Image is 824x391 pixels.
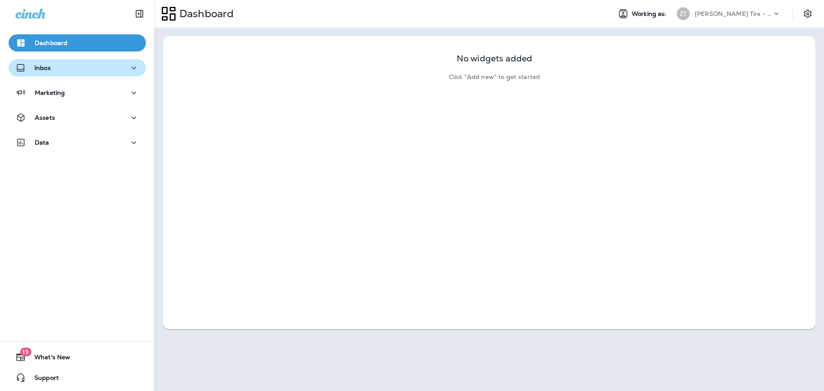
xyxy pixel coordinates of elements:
[35,114,55,121] p: Assets
[20,348,31,356] span: 19
[449,73,540,81] p: Click "Add new" to get started
[9,134,146,151] button: Data
[26,374,59,385] span: Support
[9,84,146,101] button: Marketing
[127,5,151,22] button: Collapse Sidebar
[35,39,67,46] p: Dashboard
[677,7,690,20] div: ZT
[35,139,49,146] p: Data
[632,10,668,18] span: Working as:
[34,64,51,71] p: Inbox
[176,7,233,20] p: Dashboard
[9,59,146,76] button: Inbox
[9,34,146,52] button: Dashboard
[26,354,70,364] span: What's New
[800,6,815,21] button: Settings
[35,89,65,96] p: Marketing
[9,109,146,126] button: Assets
[457,55,532,62] p: No widgets added
[9,349,146,366] button: 19What's New
[695,10,772,17] p: [PERSON_NAME] Tire - [PERSON_NAME]
[9,369,146,386] button: Support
